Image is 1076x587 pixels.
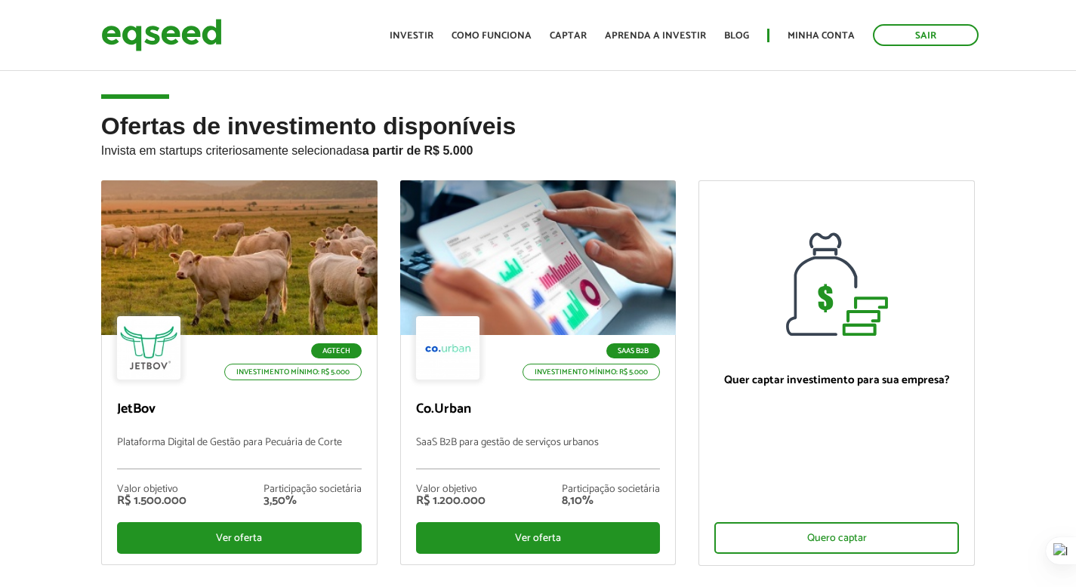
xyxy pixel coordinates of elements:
div: R$ 1.500.000 [117,495,187,507]
div: Quero captar [714,522,959,554]
a: Minha conta [788,31,855,41]
p: Invista em startups criteriosamente selecionadas [101,140,976,158]
div: R$ 1.200.000 [416,495,486,507]
div: Ver oferta [416,522,661,554]
p: SaaS B2B para gestão de serviços urbanos [416,437,661,469]
a: Como funciona [452,31,532,41]
a: Investir [390,31,433,41]
p: JetBov [117,401,362,418]
div: Participação societária [562,484,660,495]
p: Quer captar investimento para sua empresa? [714,373,959,387]
div: Ver oferta [117,522,362,554]
div: 8,10% [562,495,660,507]
a: Blog [724,31,749,41]
a: Agtech Investimento mínimo: R$ 5.000 JetBov Plataforma Digital de Gestão para Pecuária de Corte V... [101,180,378,565]
div: Participação societária [264,484,362,495]
strong: a partir de R$ 5.000 [362,144,473,157]
img: EqSeed [101,15,222,55]
div: Valor objetivo [416,484,486,495]
p: Co.Urban [416,401,661,418]
p: SaaS B2B [606,343,660,358]
a: Aprenda a investir [605,31,706,41]
a: Quer captar investimento para sua empresa? Quero captar [698,180,975,566]
p: Agtech [311,343,362,358]
p: Investimento mínimo: R$ 5.000 [224,364,362,380]
p: Investimento mínimo: R$ 5.000 [523,364,660,380]
h2: Ofertas de investimento disponíveis [101,113,976,180]
div: Valor objetivo [117,484,187,495]
div: 3,50% [264,495,362,507]
a: SaaS B2B Investimento mínimo: R$ 5.000 Co.Urban SaaS B2B para gestão de serviços urbanos Valor ob... [400,180,677,565]
a: Captar [550,31,587,41]
a: Sair [873,24,979,46]
p: Plataforma Digital de Gestão para Pecuária de Corte [117,437,362,469]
